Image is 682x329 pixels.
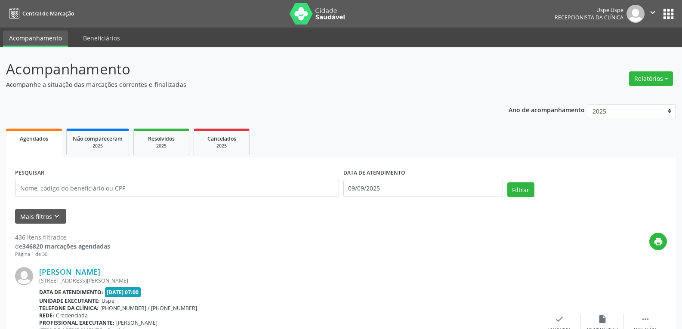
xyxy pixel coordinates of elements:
div: Uspe Uspe [555,6,623,14]
a: Beneficiários [77,31,126,46]
i:  [648,8,657,17]
div: 2025 [200,143,243,149]
span: Central de Marcação [22,10,74,17]
p: Acompanhamento [6,58,475,80]
b: Data de atendimento: [39,289,103,296]
span: Não compareceram [73,135,123,142]
span: [PERSON_NAME] [116,319,157,326]
button:  [645,5,661,23]
span: Recepcionista da clínica [555,14,623,21]
p: Ano de acompanhamento [509,104,585,115]
b: Unidade executante: [39,297,100,304]
span: [DATE] 07:00 [105,287,141,297]
p: Acompanhe a situação das marcações correntes e finalizadas [6,80,475,89]
button: print [649,233,667,250]
b: Telefone da clínica: [39,304,99,312]
div: 2025 [73,143,123,149]
div: de [15,242,110,251]
i:  [641,314,650,324]
label: PESQUISAR [15,166,44,180]
div: Página 1 de 30 [15,251,110,258]
input: Selecione um intervalo [343,180,503,197]
span: Agendados [20,135,48,142]
button: Relatórios [629,71,673,86]
button: Mais filtroskeyboard_arrow_down [15,209,66,224]
strong: 346820 marcações agendadas [22,242,110,250]
a: Central de Marcação [6,6,74,21]
i: keyboard_arrow_down [52,212,62,221]
img: img [626,5,645,23]
span: Cancelados [207,135,236,142]
b: Profissional executante: [39,319,114,326]
i: check [555,314,564,324]
div: [STREET_ADDRESS][PERSON_NAME] [39,277,538,284]
a: Acompanhamento [3,31,68,47]
a: [PERSON_NAME] [39,267,100,277]
input: Nome, código do beneficiário ou CPF [15,180,339,197]
div: 436 itens filtrados [15,233,110,242]
span: Resolvidos [148,135,175,142]
b: Rede: [39,312,54,319]
span: [PHONE_NUMBER] / [PHONE_NUMBER] [100,304,197,312]
span: Credenciada [56,312,88,319]
img: img [15,267,33,285]
i: insert_drive_file [598,314,607,324]
span: Uspe [102,297,114,304]
button: Filtrar [507,182,534,197]
label: DATA DE ATENDIMENTO [343,166,405,180]
i: print [654,237,663,246]
button: apps [661,6,676,22]
div: 2025 [140,143,183,149]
